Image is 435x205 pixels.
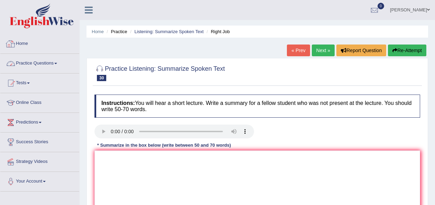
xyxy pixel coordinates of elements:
[0,34,79,51] a: Home
[101,100,135,106] b: Instructions:
[0,172,79,189] a: Your Account
[205,28,230,35] li: Right Job
[92,29,104,34] a: Home
[94,64,225,81] h2: Practice Listening: Summarize Spoken Text
[0,93,79,110] a: Online Class
[378,3,384,9] span: 0
[97,75,106,81] span: 30
[312,45,335,56] a: Next »
[388,45,426,56] button: Re-Attempt
[94,142,234,148] div: * Summarize in the box below (write between 50 and 70 words)
[0,152,79,169] a: Strategy Videos
[0,54,79,71] a: Practice Questions
[0,113,79,130] a: Predictions
[134,29,203,34] a: Listening: Summarize Spoken Text
[94,95,420,118] h4: You will hear a short lecture. Write a summary for a fellow student who was not present at the le...
[105,28,127,35] li: Practice
[0,74,79,91] a: Tests
[287,45,310,56] a: « Prev
[0,133,79,150] a: Success Stories
[336,45,386,56] button: Report Question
